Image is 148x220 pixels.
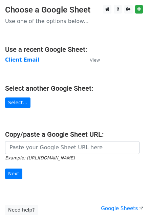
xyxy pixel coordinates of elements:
[83,57,100,63] a: View
[5,18,143,25] p: Use one of the options below...
[5,130,143,138] h4: Copy/paste a Google Sheet URL:
[5,57,39,63] a: Client Email
[5,141,140,154] input: Paste your Google Sheet URL here
[5,45,143,53] h4: Use a recent Google Sheet:
[90,58,100,63] small: View
[5,5,143,15] h3: Choose a Google Sheet
[5,205,38,215] a: Need help?
[5,84,143,92] h4: Select another Google Sheet:
[101,205,143,212] a: Google Sheets
[5,169,22,179] input: Next
[5,155,75,160] small: Example: [URL][DOMAIN_NAME]
[5,97,30,108] a: Select...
